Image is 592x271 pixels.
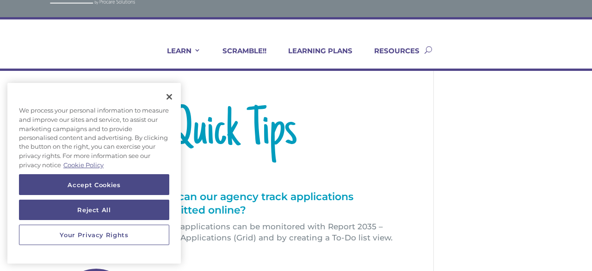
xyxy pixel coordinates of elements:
h1: Quick Tips [59,105,408,165]
a: RESOURCES [363,46,419,69]
p: Online applications can be monitored with Report 2035 – Online Applications (Grid) and by creatin... [151,221,408,244]
button: Accept Cookies [19,175,169,195]
button: Your Privacy Rights [19,225,169,245]
a: LEARN [155,46,201,69]
a: More information about your privacy, opens in a new tab [63,161,104,169]
a: SCRAMBLE!! [211,46,266,69]
div: Privacy [7,83,181,264]
button: Reject All [19,200,169,220]
a: LEARNING PLANS [277,46,352,69]
div: Cookie banner [7,83,181,264]
div: We process your personal information to measure and improve our sites and service, to assist our ... [7,101,181,175]
button: Close [159,87,179,107]
h1: How can our agency track applications submitted online? [151,190,408,221]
